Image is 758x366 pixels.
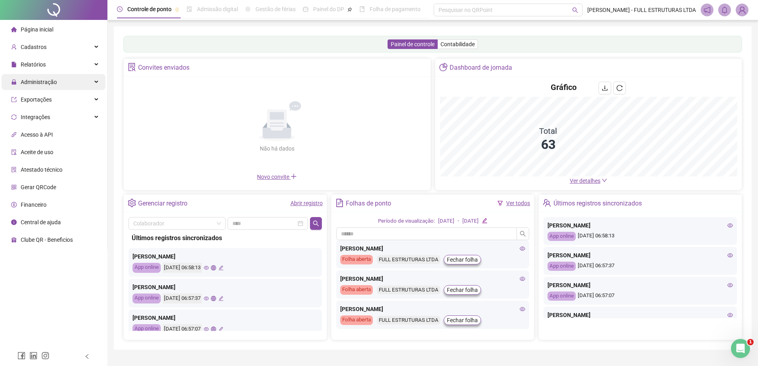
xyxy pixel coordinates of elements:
div: [DATE] 06:58:13 [163,263,202,273]
div: [PERSON_NAME] [133,252,318,261]
div: Não há dados [240,144,314,153]
span: eye [520,276,525,282]
span: eye [727,223,733,228]
span: Controle de ponto [127,6,171,12]
span: search [313,220,319,227]
div: Período de visualização: [378,217,435,225]
span: Página inicial [21,26,53,33]
button: Fechar folha [444,285,481,295]
span: clock-circle [117,6,123,12]
span: Relatórios [21,61,46,68]
span: Exportações [21,96,52,103]
span: Atestado técnico [21,166,62,173]
div: Últimos registros sincronizados [553,197,642,210]
div: [DATE] 06:57:37 [163,294,202,303]
span: search [572,7,578,13]
span: instagram [41,352,49,360]
span: solution [11,167,17,172]
span: solution [128,63,136,71]
span: edit [218,296,224,301]
div: App online [548,232,576,241]
span: Contabilidade [440,41,475,47]
img: 71489 [736,4,748,16]
div: [PERSON_NAME] [340,244,526,253]
div: [PERSON_NAME] [340,274,526,283]
span: down [602,178,607,183]
div: [PERSON_NAME] [133,313,318,322]
span: bell [721,6,728,14]
div: [DATE] 06:57:07 [163,324,202,334]
div: FULL ESTRUTURAS LTDA [377,255,440,264]
span: api [11,132,17,137]
span: Fechar folha [447,316,478,325]
span: reload [616,85,623,91]
span: Acesso à API [21,131,53,138]
span: sync [11,114,17,120]
span: dashboard [303,6,308,12]
div: [PERSON_NAME] [548,311,733,319]
span: global [211,296,216,301]
span: pushpin [175,7,179,12]
span: team [543,199,551,207]
span: global [211,265,216,270]
span: eye [727,312,733,318]
span: qrcode [11,184,17,190]
span: eye [520,246,525,251]
span: Gerar QRCode [21,184,56,190]
div: [DATE] [462,217,479,225]
div: - [458,217,459,225]
span: search [520,231,526,237]
span: Central de ajuda [21,219,61,225]
span: Integrações [21,114,50,120]
span: setting [128,199,136,207]
div: [PERSON_NAME] [133,283,318,292]
button: Fechar folha [444,255,481,264]
span: Novo convite [257,174,297,180]
div: [PERSON_NAME] [548,281,733,290]
div: App online [133,324,161,334]
span: file [11,62,17,67]
span: file-text [335,199,344,207]
div: Gerenciar registro [138,197,187,210]
div: App online [133,294,161,303]
button: Fechar folha [444,315,481,325]
div: Folha aberta [340,315,373,325]
span: filter [497,200,503,206]
span: Aceite de uso [21,149,53,155]
a: Abrir registro [290,200,323,206]
div: [DATE] 06:57:37 [548,262,733,271]
span: gift [11,237,17,243]
span: plus [290,173,297,180]
iframe: Intercom live chat [731,339,750,358]
span: eye [727,282,733,288]
div: Folhas de ponto [346,197,391,210]
div: Folha aberta [340,255,373,264]
span: pushpin [347,7,352,12]
div: [DATE] 06:57:07 [548,292,733,301]
span: Painel de controle [391,41,435,47]
span: global [211,327,216,332]
span: download [602,85,608,91]
span: eye [520,306,525,312]
span: 1 [747,339,754,345]
div: [DATE] 06:58:13 [548,232,733,241]
a: Ver detalhes down [570,178,607,184]
div: [DATE] [438,217,454,225]
span: edit [218,327,224,332]
span: lock [11,79,17,85]
div: [PERSON_NAME] [548,251,733,260]
div: Dashboard de jornada [450,61,512,74]
span: Fechar folha [447,286,478,294]
span: Admissão digital [197,6,238,12]
span: info-circle [11,219,17,225]
span: Cadastros [21,44,47,50]
span: file-done [187,6,192,12]
span: user-add [11,44,17,50]
span: left [84,354,90,359]
span: dollar [11,202,17,207]
span: eye [204,327,209,332]
div: App online [133,263,161,273]
span: sun [245,6,251,12]
a: Ver todos [506,200,530,206]
div: [PERSON_NAME] [548,221,733,230]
